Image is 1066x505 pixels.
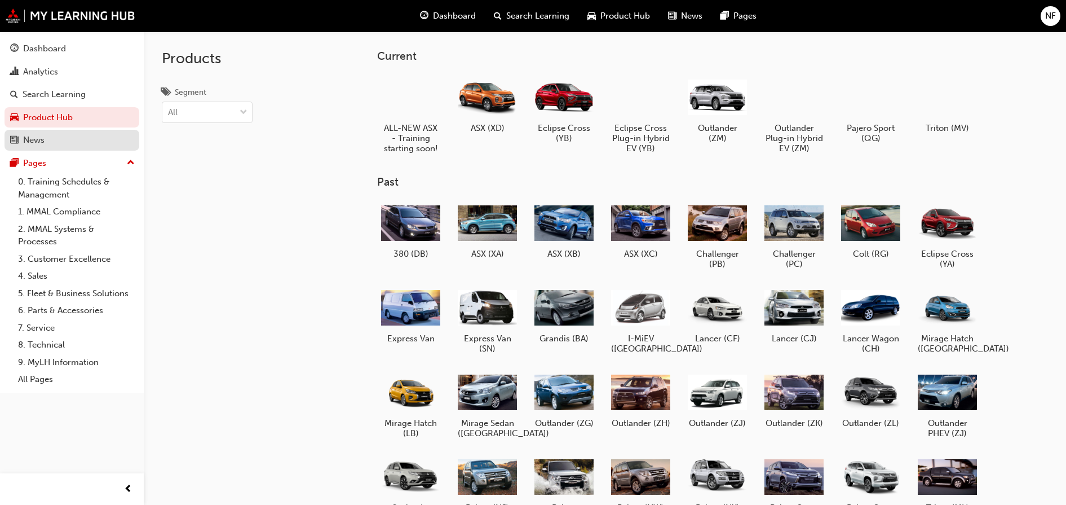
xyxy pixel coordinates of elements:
h5: Outlander (ZL) [841,418,900,428]
a: News [5,130,139,151]
span: guage-icon [10,44,19,54]
h5: ASX (XD) [458,123,517,133]
a: 6. Parts & Accessories [14,302,139,319]
a: Outlander Plug-in Hybrid EV (ZM) [760,72,828,157]
h5: Mirage Hatch ([GEOGRAPHIC_DATA]) [918,333,977,354]
span: pages-icon [10,159,19,169]
div: Segment [175,87,206,98]
h5: Challenger (PB) [688,249,747,269]
span: News [681,10,702,23]
a: Express Van (SN) [454,283,521,358]
h5: 380 (DB) [381,249,440,259]
a: 7. Service [14,319,139,337]
span: chart-icon [10,67,19,77]
span: NF [1045,10,1056,23]
a: Grandis (BA) [530,283,598,348]
a: car-iconProduct Hub [578,5,659,28]
a: Mirage Hatch (LB) [377,367,445,443]
a: news-iconNews [659,5,711,28]
div: Dashboard [23,42,66,55]
a: Eclipse Cross (YA) [914,198,981,274]
a: 5. Fleet & Business Solutions [14,285,139,302]
span: prev-icon [124,482,132,497]
span: search-icon [10,90,18,100]
h5: Mirage Sedan ([GEOGRAPHIC_DATA]) [458,418,517,438]
a: Eclipse Cross (YB) [530,72,598,147]
h5: Challenger (PC) [764,249,824,269]
h3: Past [377,175,1018,188]
a: Mirage Hatch ([GEOGRAPHIC_DATA]) [914,283,981,358]
button: DashboardAnalyticsSearch LearningProduct HubNews [5,36,139,153]
span: Search Learning [506,10,569,23]
span: car-icon [587,9,596,23]
button: NF [1041,6,1060,26]
a: 8. Technical [14,336,139,354]
h5: Pajero Sport (QG) [841,123,900,143]
h5: Triton (MV) [918,123,977,133]
a: Product Hub [5,107,139,128]
a: ASX (XC) [607,198,675,264]
a: Outlander (ZK) [760,367,828,433]
h5: ASX (XB) [534,249,594,259]
a: Mirage Sedan ([GEOGRAPHIC_DATA]) [454,367,521,443]
span: tags-icon [162,88,170,98]
span: pages-icon [720,9,729,23]
h5: Outlander (ZM) [688,123,747,143]
h2: Products [162,50,253,68]
a: All Pages [14,371,139,388]
a: guage-iconDashboard [411,5,485,28]
a: Pajero Sport (QG) [837,72,905,147]
h3: Current [377,50,1018,63]
div: All [168,106,178,119]
h5: ALL-NEW ASX - Training starting soon! [381,123,440,153]
h5: Eclipse Cross (YA) [918,249,977,269]
a: 4. Sales [14,267,139,285]
h5: Grandis (BA) [534,333,594,344]
a: pages-iconPages [711,5,766,28]
h5: Eclipse Cross (YB) [534,123,594,143]
h5: Outlander (ZJ) [688,418,747,428]
h5: Outlander (ZH) [611,418,670,428]
div: Pages [23,157,46,170]
img: mmal [6,8,135,23]
button: Pages [5,153,139,174]
a: Outlander (ZH) [607,367,675,433]
h5: I-MiEV ([GEOGRAPHIC_DATA]) [611,333,670,354]
a: Colt (RG) [837,198,905,264]
a: Challenger (PC) [760,198,828,274]
div: News [23,134,45,147]
a: Analytics [5,62,139,82]
span: up-icon [127,156,135,170]
a: 3. Customer Excellence [14,251,139,268]
a: Triton (MV) [914,72,981,137]
a: Outlander (ZL) [837,367,905,433]
h5: Eclipse Cross Plug-in Hybrid EV (YB) [611,123,670,153]
span: search-icon [494,9,502,23]
a: Dashboard [5,38,139,59]
a: Eclipse Cross Plug-in Hybrid EV (YB) [607,72,675,157]
h5: Express Van (SN) [458,333,517,354]
a: ALL-NEW ASX - Training starting soon! [377,72,445,157]
a: 0. Training Schedules & Management [14,173,139,203]
span: news-icon [10,135,19,146]
a: 9. MyLH Information [14,354,139,371]
span: down-icon [240,106,247,120]
a: ASX (XA) [454,198,521,264]
a: Outlander PHEV (ZJ) [914,367,981,443]
h5: Express Van [381,333,440,344]
h5: Outlander (ZK) [764,418,824,428]
span: Pages [733,10,757,23]
a: I-MiEV ([GEOGRAPHIC_DATA]) [607,283,675,358]
a: Search Learning [5,84,139,105]
h5: ASX (XC) [611,249,670,259]
a: ASX (XB) [530,198,598,264]
a: Lancer Wagon (CH) [837,283,905,358]
h5: ASX (XA) [458,249,517,259]
h5: Lancer Wagon (CH) [841,333,900,354]
h5: Outlander (ZG) [534,418,594,428]
a: 2. MMAL Systems & Processes [14,221,139,251]
a: Outlander (ZG) [530,367,598,433]
h5: Mirage Hatch (LB) [381,418,440,438]
span: Product Hub [600,10,650,23]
